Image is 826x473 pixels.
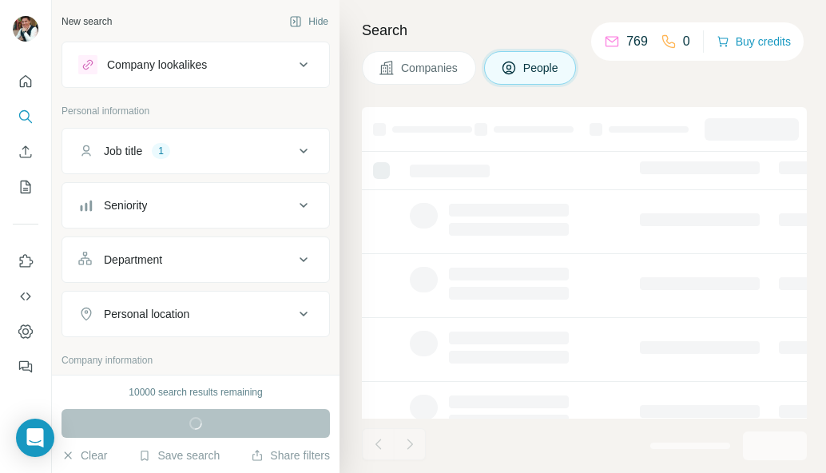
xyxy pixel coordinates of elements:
[683,32,690,51] p: 0
[62,186,329,225] button: Seniority
[626,32,648,51] p: 769
[16,419,54,457] div: Open Intercom Messenger
[62,447,107,463] button: Clear
[717,30,791,53] button: Buy credits
[362,19,807,42] h4: Search
[13,317,38,346] button: Dashboard
[278,10,340,34] button: Hide
[13,67,38,96] button: Quick start
[104,252,162,268] div: Department
[104,306,189,322] div: Personal location
[251,447,330,463] button: Share filters
[401,60,459,76] span: Companies
[13,247,38,276] button: Use Surfe on LinkedIn
[107,57,207,73] div: Company lookalikes
[138,447,220,463] button: Save search
[62,353,330,368] p: Company information
[152,144,170,158] div: 1
[62,295,329,333] button: Personal location
[13,102,38,131] button: Search
[104,143,142,159] div: Job title
[13,16,38,42] img: Avatar
[523,60,560,76] span: People
[62,104,330,118] p: Personal information
[62,132,329,170] button: Job title1
[13,173,38,201] button: My lists
[62,240,329,279] button: Department
[62,46,329,84] button: Company lookalikes
[104,197,147,213] div: Seniority
[13,137,38,166] button: Enrich CSV
[129,385,262,399] div: 10000 search results remaining
[13,282,38,311] button: Use Surfe API
[62,14,112,29] div: New search
[13,352,38,381] button: Feedback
